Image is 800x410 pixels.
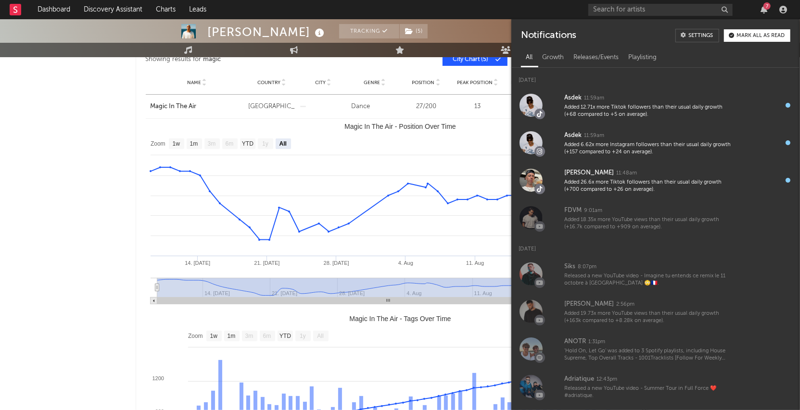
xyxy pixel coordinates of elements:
[455,102,501,112] div: 13
[564,348,734,362] div: 'Hold On, Let Go' was added to 3 Spotify playlists, including House Supreme, Top Overall Tracks -...
[449,57,493,62] span: City Chart ( 5 )
[443,53,508,66] button: City Chart(5)
[279,141,286,148] text: All
[761,6,767,13] button: 7
[400,24,428,38] button: (5)
[323,260,349,266] text: 28. [DATE]
[564,385,734,400] div: Released a new YouTube video - Summer Tour in Full Force ❤️ #adriatique.
[188,333,203,340] text: Zoom
[227,333,235,340] text: 1m
[569,50,623,66] div: Releases/Events
[249,102,295,112] div: [GEOGRAPHIC_DATA]
[616,170,637,177] div: 11:48am
[588,338,605,346] div: 1:31pm
[564,336,586,348] div: ANOTR
[564,104,734,119] div: Added 12.71x more Tiktok followers than their usual daily growth (+68 compared to +5 on average).
[724,29,790,42] button: Mark all as read
[564,298,614,310] div: [PERSON_NAME]
[584,207,602,214] div: 9:01am
[511,330,800,368] a: ANOTR1:31pm'Hold On, Let Go' was added to 3 Spotify playlists, including House Supreme, Top Overa...
[564,216,734,231] div: Added 18.35x more YouTube views than their usual daily growth (+16.7k compared to +909 on average).
[511,124,800,162] a: Asdek11:59amAdded 6.62x more Instagram followers than their usual daily growth (+157 compared to ...
[349,315,451,323] text: Magic In The Air - Tags Over Time
[172,141,180,148] text: 1w
[412,80,435,86] span: Position
[521,29,576,42] div: Notifications
[466,260,483,266] text: 11. Aug
[364,80,380,86] span: Genre
[457,80,493,86] span: Peak Position
[344,123,456,130] text: Magic In The Air - Position Over Time
[151,102,244,112] a: Magic In The Air
[521,50,537,66] div: All
[146,119,655,311] svg: Magic In The Air - Position Over Time
[245,333,253,340] text: 3m
[403,102,450,112] div: 27 / 200
[225,141,233,148] text: 6m
[511,68,800,87] div: [DATE]
[262,141,268,148] text: 1y
[151,141,165,148] text: Zoom
[257,80,280,86] span: Country
[564,141,734,156] div: Added 6.62x more Instagram followers than their usual daily growth (+157 compared to +24 on avera...
[208,24,327,40] div: [PERSON_NAME]
[578,263,597,271] div: 8:07pm
[352,102,398,112] div: Dance
[511,236,800,255] div: [DATE]
[398,260,413,266] text: 4. Aug
[190,141,198,148] text: 1m
[506,102,553,112] div: 65,273,512
[623,50,661,66] div: Playlisting
[763,2,771,10] div: 7
[688,33,713,38] div: Settings
[511,368,800,405] a: Adriatique12:43pmReleased a new YouTube video - Summer Tour in Full Force ❤️ #adriatique.
[263,333,271,340] text: 6m
[737,33,785,38] div: Mark all as read
[185,260,210,266] text: 14. [DATE]
[564,92,582,104] div: Asdek
[399,24,428,38] span: ( 5 )
[279,333,291,340] text: YTD
[339,24,399,38] button: Tracking
[511,162,800,199] a: [PERSON_NAME]11:48amAdded 26.6x more Tiktok followers than their usual daily growth (+700 compare...
[511,87,800,124] a: Asdek11:59amAdded 12.71x more Tiktok followers than their usual daily growth (+68 compared to +5 ...
[315,80,326,86] span: City
[210,333,217,340] text: 1w
[564,373,594,385] div: Adriatique
[254,260,279,266] text: 21. [DATE]
[584,95,604,102] div: 11:59am
[564,179,734,194] div: Added 26.6x more Tiktok followers than their usual daily growth (+700 compared to +26 on average).
[203,54,221,65] div: magic
[511,199,800,236] a: FDVM9:01amAdded 18.35x more YouTube views than their usual daily growth (+16.7k compared to +909 ...
[564,273,734,287] div: Released a new YouTube video - Imagine tu entends ce remix le 11 octobre à [GEOGRAPHIC_DATA] 😳🇫🇷.
[146,53,400,66] div: Showing results for
[187,80,201,86] span: Name
[588,4,733,16] input: Search for artists
[584,132,604,139] div: 11:59am
[152,375,164,381] text: 1200
[597,376,617,383] div: 12:43pm
[564,310,734,325] div: Added 19.73x more YouTube views than their usual daily growth (+163k compared to +8.28k on average).
[675,29,719,42] a: Settings
[564,167,614,179] div: [PERSON_NAME]
[564,261,575,273] div: Siks
[317,333,323,340] text: All
[564,130,582,141] div: Asdek
[207,141,216,148] text: 3m
[616,301,635,308] div: 2:56pm
[537,50,569,66] div: Growth
[241,141,253,148] text: YTD
[511,293,800,330] a: [PERSON_NAME]2:56pmAdded 19.73x more YouTube views than their usual daily growth (+163k compared ...
[511,255,800,293] a: Siks8:07pmReleased a new YouTube video - Imagine tu entends ce remix le 11 octobre à [GEOGRAPHIC_...
[564,205,582,216] div: FDVM
[300,333,306,340] text: 1y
